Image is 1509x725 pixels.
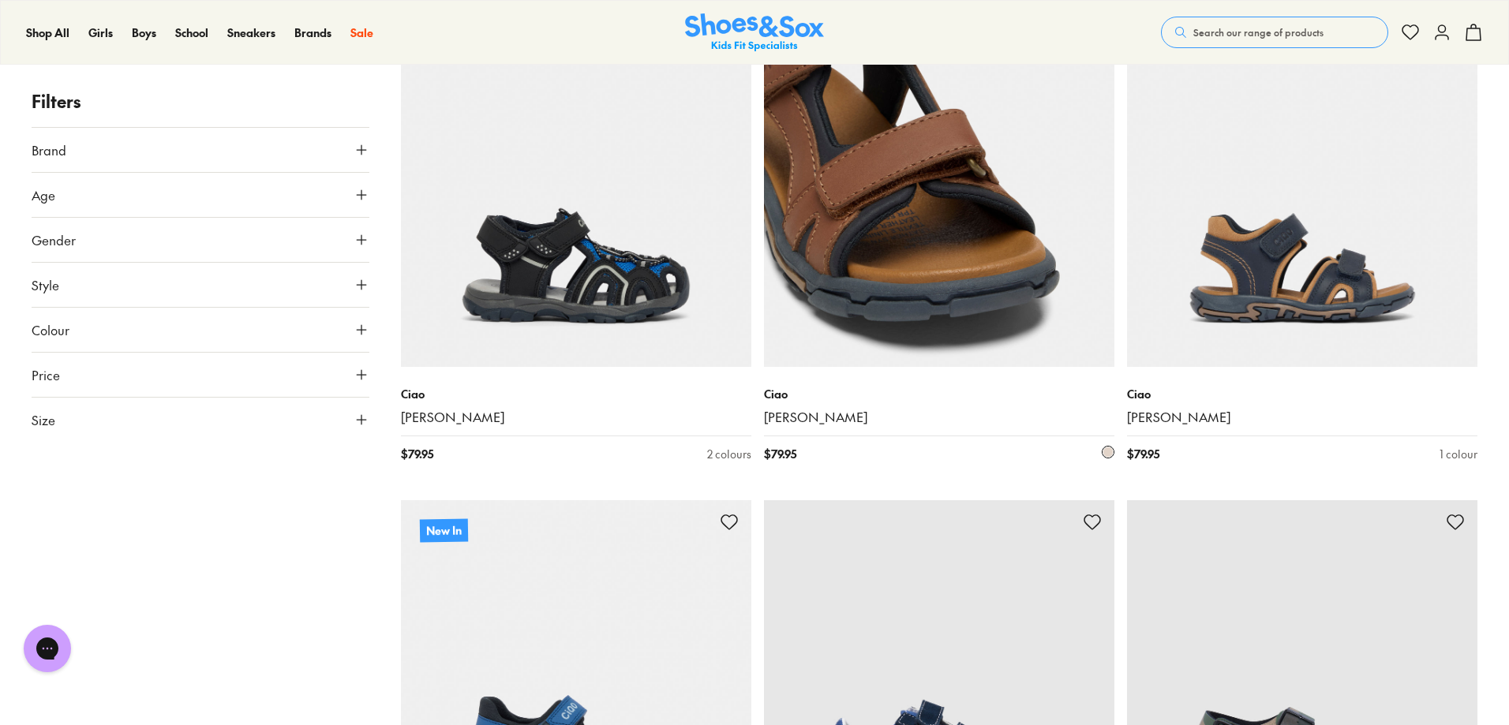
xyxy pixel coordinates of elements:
a: [PERSON_NAME] [1127,409,1477,426]
span: Search our range of products [1193,25,1324,39]
button: Price [32,353,369,397]
button: Colour [32,308,369,352]
span: Sale [350,24,373,40]
span: School [175,24,208,40]
a: Sneakers [227,24,275,41]
span: Size [32,410,55,429]
p: Ciao [764,386,1114,402]
span: Brand [32,140,66,159]
span: Brands [294,24,331,40]
a: New In [1127,17,1477,367]
a: Brands [294,24,331,41]
button: Brand [32,128,369,172]
span: $ 79.95 [401,446,433,462]
span: Gender [32,230,76,249]
button: Gender [32,218,369,262]
p: Ciao [1127,386,1477,402]
span: $ 79.95 [1127,446,1159,462]
button: Size [32,398,369,442]
a: Shop All [26,24,69,41]
div: 1 colour [1440,446,1477,462]
a: Shoes & Sox [685,13,824,52]
span: $ 79.95 [764,446,796,462]
a: School [175,24,208,41]
a: [PERSON_NAME] [401,409,751,426]
span: Age [32,185,55,204]
span: Shop All [26,24,69,40]
button: Age [32,173,369,217]
span: Style [32,275,59,294]
div: 2 colours [707,446,751,462]
iframe: Gorgias live chat messenger [16,619,79,678]
button: Search our range of products [1161,17,1388,48]
p: New In [420,518,468,542]
span: Colour [32,320,69,339]
a: [PERSON_NAME] [764,409,1114,426]
span: Sneakers [227,24,275,40]
span: Price [32,365,60,384]
p: Ciao [401,386,751,402]
p: Filters [32,88,369,114]
a: Sale [350,24,373,41]
a: Boys [132,24,156,41]
img: SNS_Logo_Responsive.svg [685,13,824,52]
span: Girls [88,24,113,40]
button: Style [32,263,369,307]
span: Boys [132,24,156,40]
a: New In [401,17,751,367]
a: New In [764,17,1114,367]
a: Girls [88,24,113,41]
